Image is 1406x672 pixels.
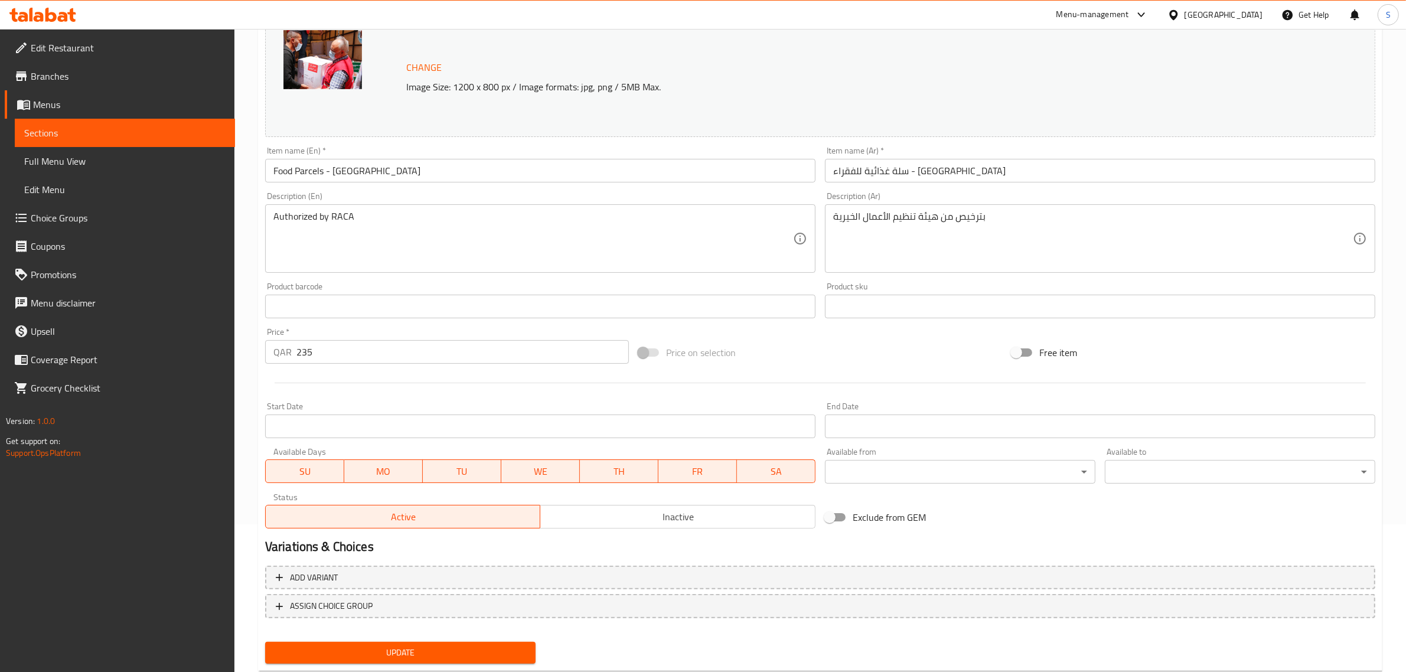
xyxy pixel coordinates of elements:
[270,508,536,526] span: Active
[296,340,629,364] input: Please enter price
[658,459,737,483] button: FR
[31,381,226,395] span: Grocery Checklist
[33,97,226,112] span: Menus
[663,463,732,480] span: FR
[737,459,815,483] button: SA
[666,345,736,360] span: Price on selection
[31,211,226,225] span: Choice Groups
[506,463,575,480] span: WE
[265,538,1375,556] h2: Variations & Choices
[1185,8,1263,21] div: [GEOGRAPHIC_DATA]
[31,353,226,367] span: Coverage Report
[5,345,235,374] a: Coverage Report
[15,119,235,147] a: Sections
[31,268,226,282] span: Promotions
[5,317,235,345] a: Upsell
[1386,8,1391,21] span: S
[24,154,226,168] span: Full Menu View
[5,204,235,232] a: Choice Groups
[501,459,580,483] button: WE
[5,232,235,260] a: Coupons
[5,260,235,289] a: Promotions
[31,324,226,338] span: Upsell
[6,413,35,429] span: Version:
[825,159,1375,182] input: Enter name Ar
[5,34,235,62] a: Edit Restaurant
[825,295,1375,318] input: Please enter product sku
[24,126,226,140] span: Sections
[585,463,654,480] span: TH
[290,599,373,614] span: ASSIGN CHOICE GROUP
[5,90,235,119] a: Menus
[6,445,81,461] a: Support.OpsPlatform
[344,459,423,483] button: MO
[1056,8,1129,22] div: Menu-management
[265,159,815,182] input: Enter name En
[402,80,1207,94] p: Image Size: 1200 x 800 px / Image formats: jpg, png / 5MB Max.
[37,413,55,429] span: 1.0.0
[406,59,442,76] span: Change
[31,296,226,310] span: Menu disclaimer
[825,460,1095,484] div: ​
[265,295,815,318] input: Please enter product barcode
[24,182,226,197] span: Edit Menu
[15,175,235,204] a: Edit Menu
[265,566,1375,590] button: Add variant
[423,459,501,483] button: TU
[1105,460,1375,484] div: ​
[6,433,60,449] span: Get support on:
[283,30,362,89] img: blob_638195102241930203
[349,463,418,480] span: MO
[273,345,292,359] p: QAR
[270,463,340,480] span: SU
[31,69,226,83] span: Branches
[265,642,536,664] button: Update
[580,459,658,483] button: TH
[5,374,235,402] a: Grocery Checklist
[5,62,235,90] a: Branches
[265,505,541,529] button: Active
[742,463,811,480] span: SA
[5,289,235,317] a: Menu disclaimer
[290,570,338,585] span: Add variant
[273,211,793,267] textarea: Authorized by RACA
[31,239,226,253] span: Coupons
[275,645,526,660] span: Update
[402,56,446,80] button: Change
[540,505,815,529] button: Inactive
[31,41,226,55] span: Edit Restaurant
[833,211,1353,267] textarea: بترخيص من هيئة تنظيم الأعمال الخيرية
[545,508,811,526] span: Inactive
[428,463,497,480] span: TU
[15,147,235,175] a: Full Menu View
[1039,345,1077,360] span: Free item
[853,510,926,524] span: Exclude from GEM
[265,459,344,483] button: SU
[265,594,1375,618] button: ASSIGN CHOICE GROUP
